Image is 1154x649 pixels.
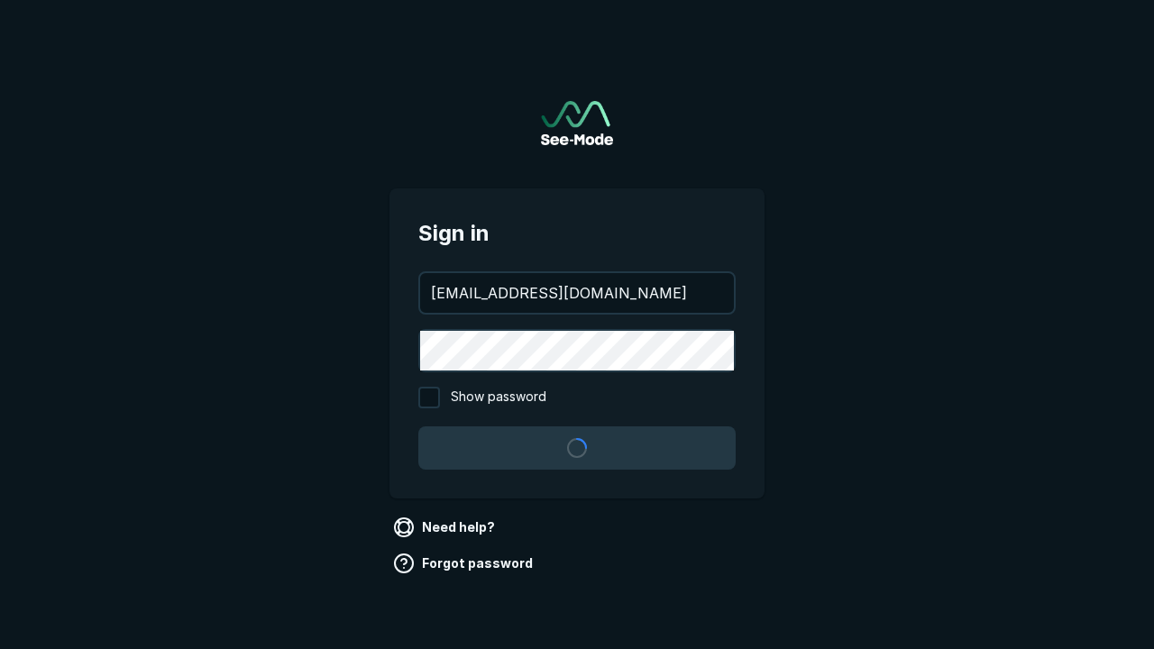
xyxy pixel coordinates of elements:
span: Sign in [418,217,736,250]
a: Go to sign in [541,101,613,145]
a: Need help? [389,513,502,542]
img: See-Mode Logo [541,101,613,145]
a: Forgot password [389,549,540,578]
input: your@email.com [420,273,734,313]
span: Show password [451,387,546,408]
